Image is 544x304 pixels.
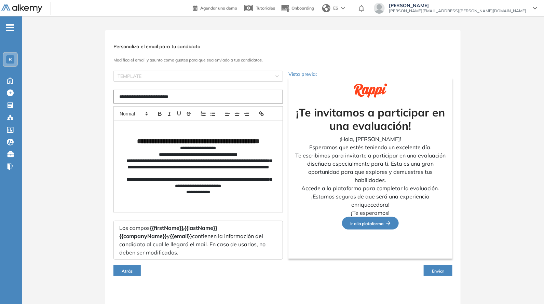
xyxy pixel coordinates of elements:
p: Te escribimos para invitarte a participar en una evaluación diseñada especialmente para ti. Esta ... [294,151,447,184]
button: Ir a la plataformaFlecha [342,217,399,230]
p: Vista previa: [288,71,452,78]
span: Agendar una demo [200,5,237,11]
img: arrow [341,7,345,10]
img: Logo [1,4,42,13]
img: Logo de la compañía [353,83,387,98]
p: ¡Hola, [PERSON_NAME]! [294,135,447,143]
span: {{firstName}}, [150,224,184,231]
p: Accede a la plataforma para completar la evaluación. ¡Estamos seguros de que será una experiencia... [294,184,447,209]
button: Atrás [113,265,141,276]
span: {{companyName}} [119,233,167,239]
span: Atrás [122,268,133,274]
h3: Personaliza el email para tu candidato [113,44,452,50]
button: Onboarding [281,1,314,16]
img: world [322,4,330,12]
span: {{email}} [170,233,192,239]
p: ¡Te esperamos! [294,209,447,217]
span: Onboarding [291,5,314,11]
span: Enviar [432,268,444,274]
span: [PERSON_NAME][EMAIL_ADDRESS][PERSON_NAME][DOMAIN_NAME] [389,8,526,14]
span: Tutoriales [256,5,275,11]
a: Agendar una demo [193,3,237,12]
button: Enviar [424,265,452,276]
div: Los campos y contienen la información del candidato al cual le llegará el mail. En caso de usarlo... [113,221,283,260]
strong: ¡Te invitamos a participar en una evaluación! [296,106,445,132]
img: Flecha [383,221,391,225]
h3: Modifica el email y asunto como gustes para que sea enviado a tus candidatos. [113,58,452,63]
i: - [6,27,14,28]
span: Ir a la plataforma [350,221,391,226]
span: {{lastName}} [184,224,217,231]
p: Esperamos que estés teniendo un excelente día. [294,143,447,151]
span: R [9,57,12,62]
span: [PERSON_NAME] [389,3,526,8]
span: ES [333,5,338,11]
